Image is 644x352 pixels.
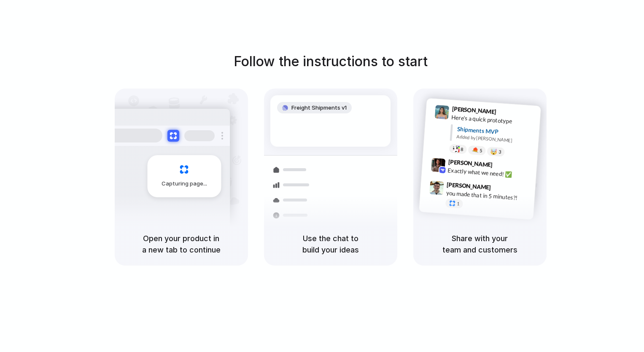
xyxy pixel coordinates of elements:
h1: Follow the instructions to start [234,51,428,72]
span: 9:41 AM [498,108,516,118]
div: Shipments MVP [457,124,535,138]
div: 🤯 [490,148,497,155]
span: 9:42 AM [495,161,512,171]
h5: Share with your team and customers [423,233,536,255]
span: [PERSON_NAME] [446,180,491,192]
span: 5 [479,148,482,153]
div: you made that in 5 minutes?! [446,188,530,203]
span: [PERSON_NAME] [448,157,493,169]
span: Capturing page [162,180,208,188]
span: 3 [498,150,501,154]
div: Exactly what we need! ✅ [447,166,532,180]
h5: Open your product in a new tab to continue [125,233,238,255]
div: Added by [PERSON_NAME] [456,133,534,145]
h5: Use the chat to build your ideas [274,233,387,255]
span: 8 [460,147,463,151]
span: [PERSON_NAME] [452,104,496,116]
span: Freight Shipments v1 [291,104,347,112]
span: 1 [456,202,459,206]
div: Here's a quick prototype [451,113,535,127]
span: 9:47 AM [493,184,511,194]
